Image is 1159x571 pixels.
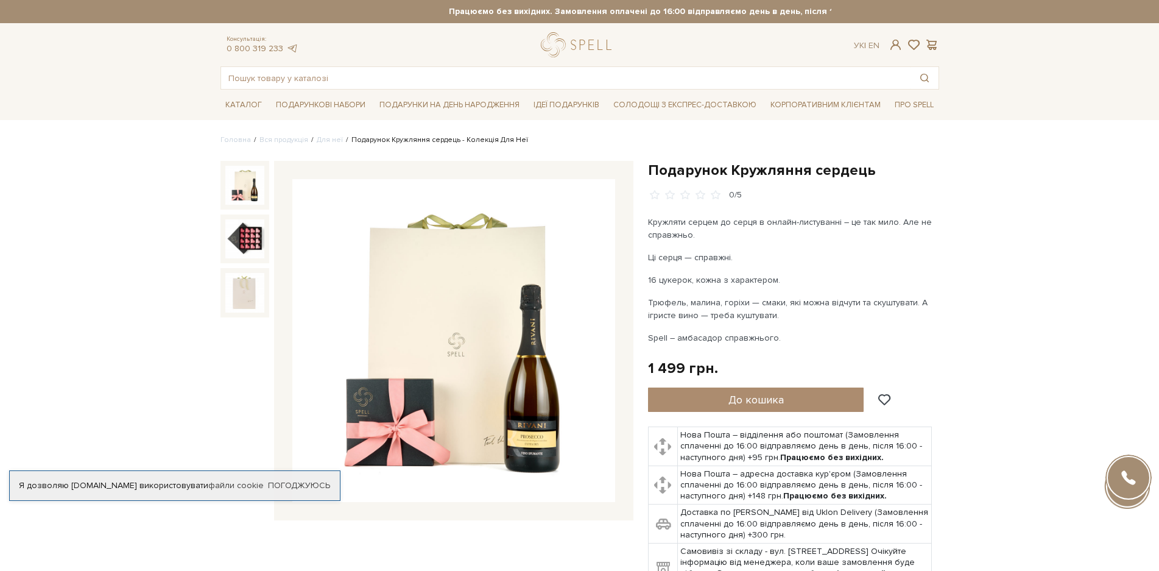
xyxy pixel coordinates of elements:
[890,96,939,115] span: Про Spell
[648,161,939,180] h1: Подарунок Кружляння сердець
[529,96,604,115] span: Ідеї подарунків
[227,35,298,43] span: Консультація:
[225,273,264,312] img: Подарунок Кружляння сердець
[648,216,934,241] p: Кружляти серцем до серця в онлайн-листуванні – це так мило. Але не справжньо.
[911,67,939,89] button: Пошук товару у каталозі
[648,332,934,344] p: Spell – амбасадор справжнього.
[648,296,934,322] p: Трюфель, малина, горіхи — смаки, які можна відчути та скуштувати. А ігристе вино — треба куштувати.
[268,480,330,491] a: Погоджуюсь
[648,274,934,286] p: 16 цукерок, кожна з характером.
[648,359,718,378] div: 1 499 грн.
[728,393,784,406] span: До кошика
[259,135,308,144] a: Вся продукція
[227,43,283,54] a: 0 800 319 233
[868,40,879,51] a: En
[766,94,886,115] a: Корпоративним клієнтам
[317,135,343,144] a: Для неї
[541,32,617,57] a: logo
[783,491,887,501] b: Працюємо без вихідних.
[10,480,340,491] div: Я дозволяю [DOMAIN_NAME] використовувати
[648,388,864,412] button: До кошика
[328,6,1047,17] strong: Працюємо без вихідних. Замовлення оплачені до 16:00 відправляємо день в день, після 16:00 - насту...
[286,43,298,54] a: telegram
[678,505,932,544] td: Доставка по [PERSON_NAME] від Uklon Delivery (Замовлення сплаченні до 16:00 відправляємо день в д...
[375,96,524,115] span: Подарунки на День народження
[729,190,742,201] div: 0/5
[221,67,911,89] input: Пошук товару у каталозі
[608,94,761,115] a: Солодощі з експрес-доставкою
[343,135,528,146] li: Подарунок Кружляння сердець - Колекція Для Неї
[225,219,264,258] img: Подарунок Кружляння сердець
[854,40,879,51] div: Ук
[864,40,866,51] span: |
[271,96,370,115] span: Подарункові набори
[292,179,615,502] img: Подарунок Кружляння сердець
[220,96,267,115] span: Каталог
[780,452,884,463] b: Працюємо без вихідних.
[220,135,251,144] a: Головна
[225,166,264,205] img: Подарунок Кружляння сердець
[648,251,934,264] p: Ці серця — справжні.
[208,480,264,491] a: файли cookie
[678,427,932,466] td: Нова Пошта – відділення або поштомат (Замовлення сплаченні до 16:00 відправляємо день в день, піс...
[678,466,932,505] td: Нова Пошта – адресна доставка кур'єром (Замовлення сплаченні до 16:00 відправляємо день в день, п...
